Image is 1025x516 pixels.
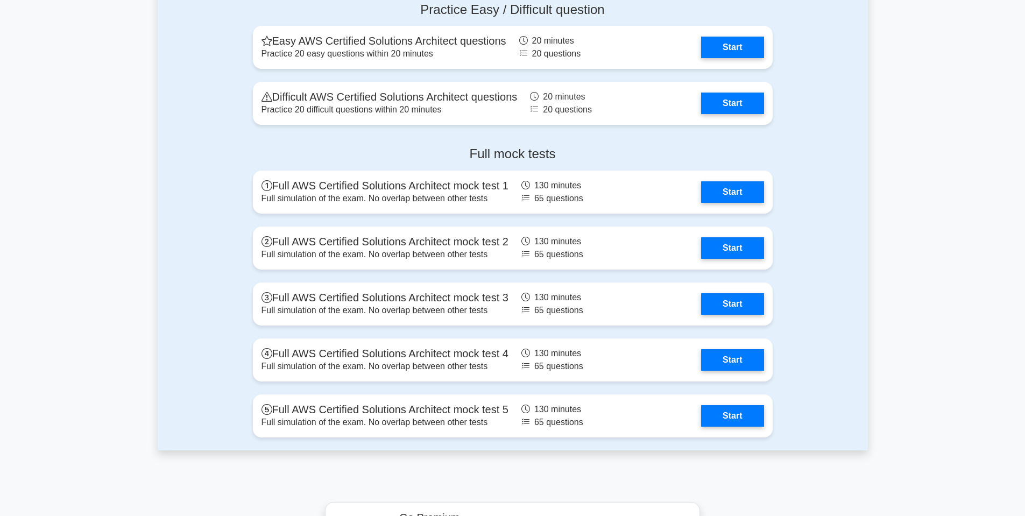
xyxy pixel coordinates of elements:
a: Start [701,349,764,371]
a: Start [701,405,764,427]
a: Start [701,37,764,58]
h4: Practice Easy / Difficult question [253,2,773,18]
a: Start [701,181,764,203]
a: Start [701,93,764,114]
h4: Full mock tests [253,146,773,162]
a: Start [701,293,764,315]
a: Start [701,237,764,259]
